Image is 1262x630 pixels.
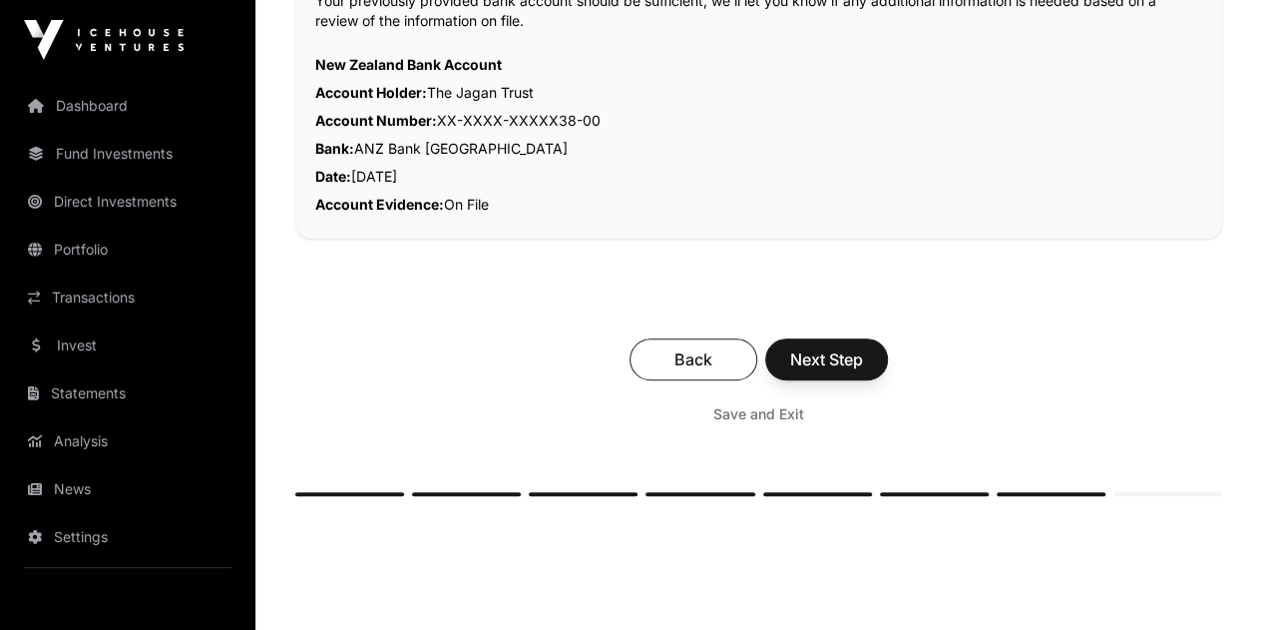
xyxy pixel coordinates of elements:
a: Transactions [16,276,239,319]
span: Account Number: [315,112,437,129]
a: Analysis [16,419,239,463]
p: New Zealand Bank Account [315,51,1202,79]
span: Bank: [315,140,354,157]
p: On File [315,191,1202,219]
a: Statements [16,371,239,415]
a: Invest [16,323,239,367]
a: News [16,467,239,511]
button: Save and Exit [689,396,828,432]
img: Icehouse Ventures Logo [24,20,184,60]
a: Settings [16,515,239,559]
p: [DATE] [315,163,1202,191]
p: XX-XXXX-XXXXX38-00 [315,107,1202,135]
iframe: Chat Widget [1162,534,1262,630]
a: Portfolio [16,228,239,272]
span: Next Step [790,347,863,371]
a: Fund Investments [16,132,239,176]
p: The Jagan Trust [315,79,1202,107]
span: Date: [315,168,351,185]
span: Account Holder: [315,84,427,101]
a: Dashboard [16,84,239,128]
span: Save and Exit [713,404,804,424]
button: Back [630,338,757,380]
span: Back [654,347,732,371]
a: Direct Investments [16,180,239,224]
span: Account Evidence: [315,196,444,213]
button: Next Step [765,338,888,380]
p: ANZ Bank [GEOGRAPHIC_DATA] [315,135,1202,163]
